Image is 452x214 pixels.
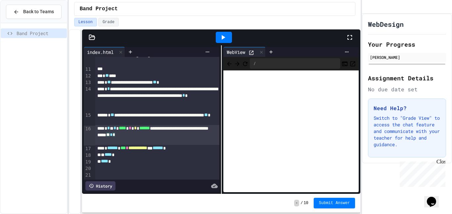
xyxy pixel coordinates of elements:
div: 15 [84,112,92,125]
div: Chat with us now!Close [3,3,46,42]
div: 13 [84,79,92,86]
iframe: Web Preview [223,70,359,193]
button: Lesson [74,18,97,26]
button: Console [341,60,348,67]
div: No due date set [368,85,446,93]
span: Forward [234,59,241,67]
span: - [294,200,299,206]
div: 16 [84,126,92,146]
span: Back to Teams [23,8,54,15]
div: index.html [84,47,125,57]
div: 21 [84,172,92,179]
div: History [85,181,115,191]
span: Back [226,59,233,67]
h2: Assignment Details [368,73,446,83]
iframe: chat widget [397,159,445,187]
div: 14 [84,86,92,112]
h3: Need Help? [374,104,440,112]
span: Submit Answer [319,200,350,206]
div: 20 [84,165,92,172]
h1: WebDesign [368,20,404,29]
button: Back to Teams [6,5,62,19]
div: [PERSON_NAME] [370,54,444,60]
span: / [300,200,303,206]
div: index.html [84,49,117,56]
span: Band Project [80,5,118,13]
div: / [250,58,340,69]
iframe: chat widget [424,188,445,207]
p: Switch to "Grade View" to access the chat feature and communicate with your teacher for help and ... [374,115,440,148]
span: 10 [303,200,308,206]
div: WebView [223,49,249,56]
div: 12 [84,73,92,79]
div: WebView [223,47,266,57]
div: 17 [84,146,92,152]
span: Band Project [17,30,64,37]
button: Open in new tab [349,60,356,67]
h2: Your Progress [368,40,446,49]
button: Grade [98,18,119,26]
button: Submit Answer [314,198,355,208]
div: 18 [84,152,92,159]
button: Refresh [242,60,249,67]
div: 19 [84,159,92,165]
div: 11 [84,66,92,73]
